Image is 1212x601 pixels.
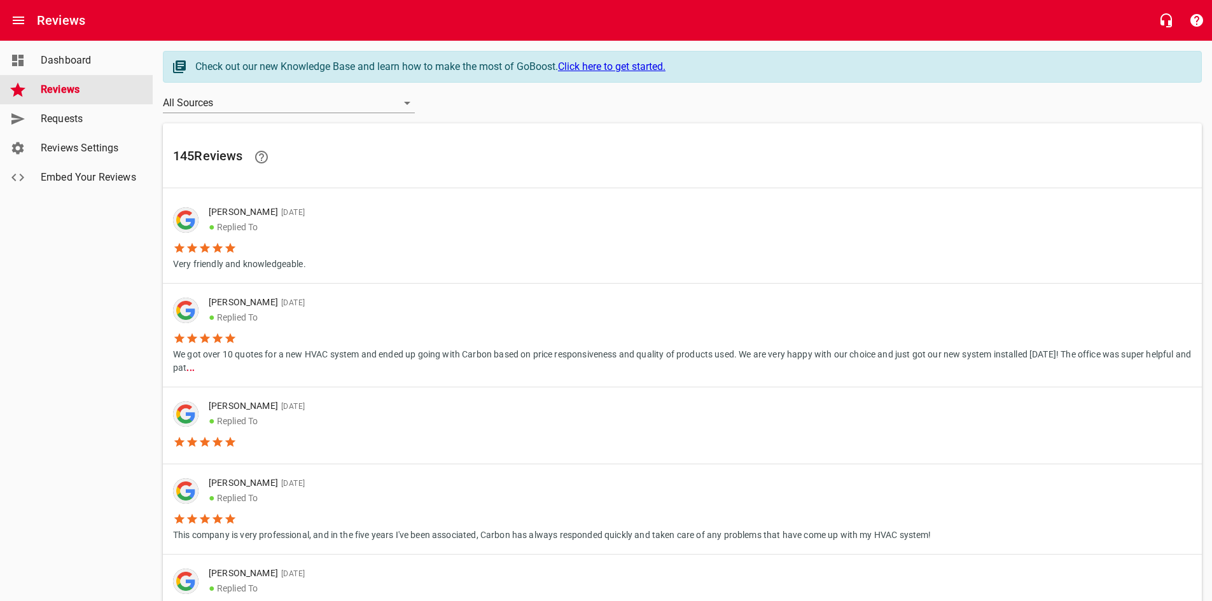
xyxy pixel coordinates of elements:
[37,10,85,31] h6: Reviews
[246,142,277,172] a: Learn facts about why reviews are important
[558,60,665,73] a: Click here to get started.
[173,345,1192,375] p: We got over 10 quotes for a new HVAC system and ended up going with Carbon based on price respons...
[278,402,305,411] span: [DATE]
[173,478,199,504] img: google-dark.png
[41,111,137,127] span: Requests
[173,401,199,427] div: Google
[209,399,305,413] p: [PERSON_NAME]
[1181,5,1212,36] button: Support Portal
[173,142,1192,172] h6: 145 Review s
[278,208,305,217] span: [DATE]
[278,569,305,578] span: [DATE]
[209,219,305,235] p: Replied To
[209,581,545,596] p: Replied To
[173,298,199,323] div: Google
[173,569,199,594] div: Google
[209,582,215,594] span: ●
[209,310,1181,325] p: Replied To
[3,5,34,36] button: Open drawer
[173,478,199,504] div: Google
[163,387,1202,464] a: [PERSON_NAME][DATE]●Replied To
[173,401,199,427] img: google-dark.png
[163,284,1202,387] a: [PERSON_NAME][DATE]●Replied ToWe got over 10 quotes for a new HVAC system and ended up going with...
[173,298,199,323] img: google-dark.png
[209,492,215,504] span: ●
[209,476,921,490] p: [PERSON_NAME]
[209,567,545,581] p: [PERSON_NAME]
[1151,5,1181,36] button: Live Chat
[41,53,137,68] span: Dashboard
[278,479,305,488] span: [DATE]
[163,464,1202,554] a: [PERSON_NAME][DATE]●Replied ToThis company is very professional, and in the five years I've been ...
[186,363,194,373] b: ...
[41,82,137,97] span: Reviews
[41,141,137,156] span: Reviews Settings
[209,413,305,429] p: Replied To
[173,207,199,233] img: google-dark.png
[163,193,1202,283] a: [PERSON_NAME][DATE]●Replied ToVery friendly and knowledgeable.
[173,569,199,594] img: google-dark.png
[209,221,215,233] span: ●
[173,525,931,542] p: This company is very professional, and in the five years I've been associated, Carbon has always ...
[173,254,315,271] p: Very friendly and knowledgeable.
[163,93,415,113] div: All Sources
[173,207,199,233] div: Google
[209,415,215,427] span: ●
[41,170,137,185] span: Embed Your Reviews
[209,296,1181,310] p: [PERSON_NAME]
[209,311,215,323] span: ●
[195,59,1188,74] div: Check out our new Knowledge Base and learn how to make the most of GoBoost.
[209,205,305,219] p: [PERSON_NAME]
[278,298,305,307] span: [DATE]
[209,490,921,506] p: Replied To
